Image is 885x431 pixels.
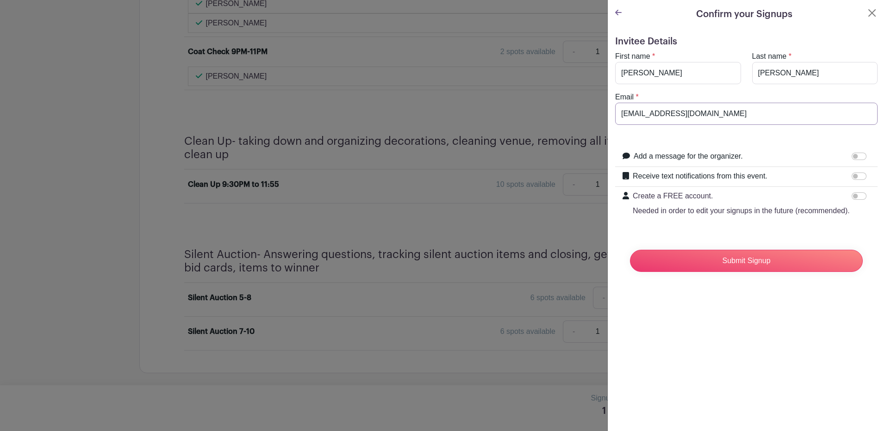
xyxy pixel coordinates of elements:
label: First name [615,51,650,62]
p: Create a FREE account. [633,191,850,202]
button: Close [866,7,878,18]
h5: Invitee Details [615,36,878,47]
label: Add a message for the organizer. [634,151,743,162]
p: Needed in order to edit your signups in the future (recommended). [633,205,850,216]
h5: Confirm your Signups [696,7,792,21]
label: Last name [752,51,787,62]
label: Email [615,92,634,103]
input: Submit Signup [630,250,863,272]
label: Receive text notifications from this event. [633,171,767,182]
